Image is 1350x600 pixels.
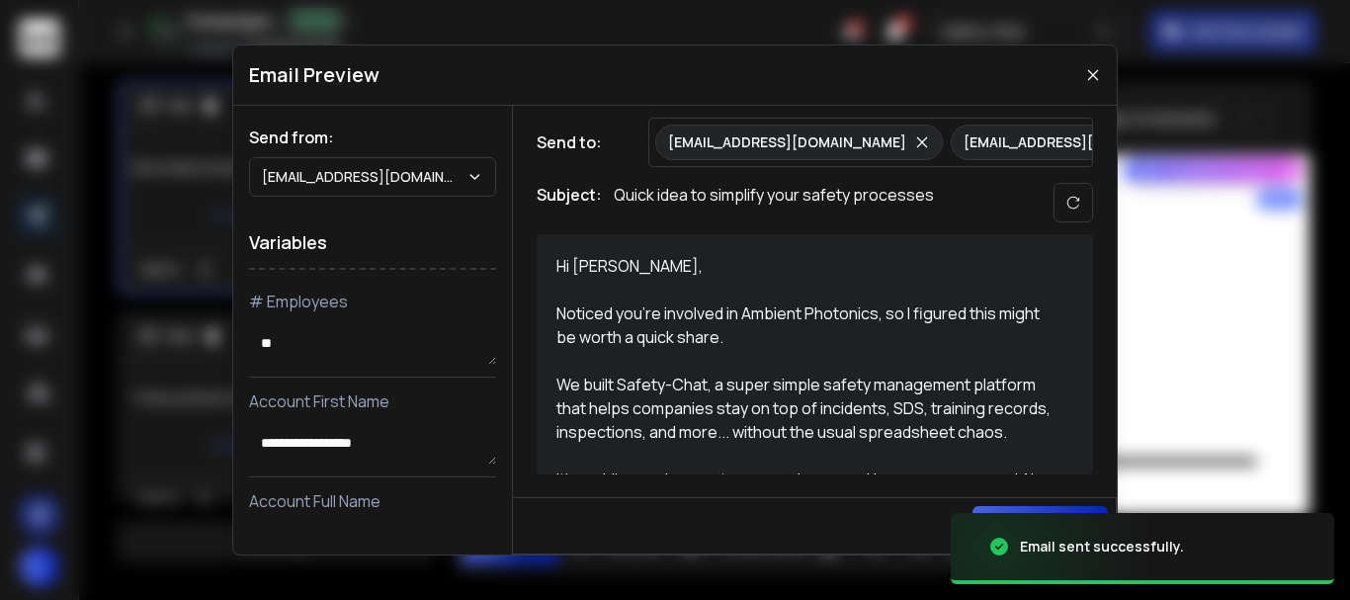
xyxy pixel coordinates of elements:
p: [EMAIL_ADDRESS][DOMAIN_NAME] [668,132,906,152]
div: Noticed you’re involved in Ambient Photonics, so I figured this might be worth a quick share. [556,301,1051,349]
p: Account Full Name [249,489,496,513]
div: Email sent successfully. [1020,537,1184,557]
p: Quick idea to simplify your safety processes [614,183,934,222]
div: It’s mobile-ready, easy to use, and powered by some pretty cool AI that helps automate documentat... [556,468,1051,515]
h1: Send from: [249,126,496,149]
div: We built Safety-Chat, a super simple safety management platform that helps companies stay on top ... [556,373,1051,444]
h1: Subject: [537,183,602,222]
h1: Send to: [537,130,616,154]
p: [EMAIL_ADDRESS][DOMAIN_NAME] [262,167,466,187]
p: # Employees [249,290,496,313]
p: [EMAIL_ADDRESS][DOMAIN_NAME] [964,132,1202,152]
p: Account First Name [249,389,496,413]
h1: Email Preview [249,61,380,89]
h1: Variables [249,216,496,270]
div: Hi [PERSON_NAME], [556,254,1051,278]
